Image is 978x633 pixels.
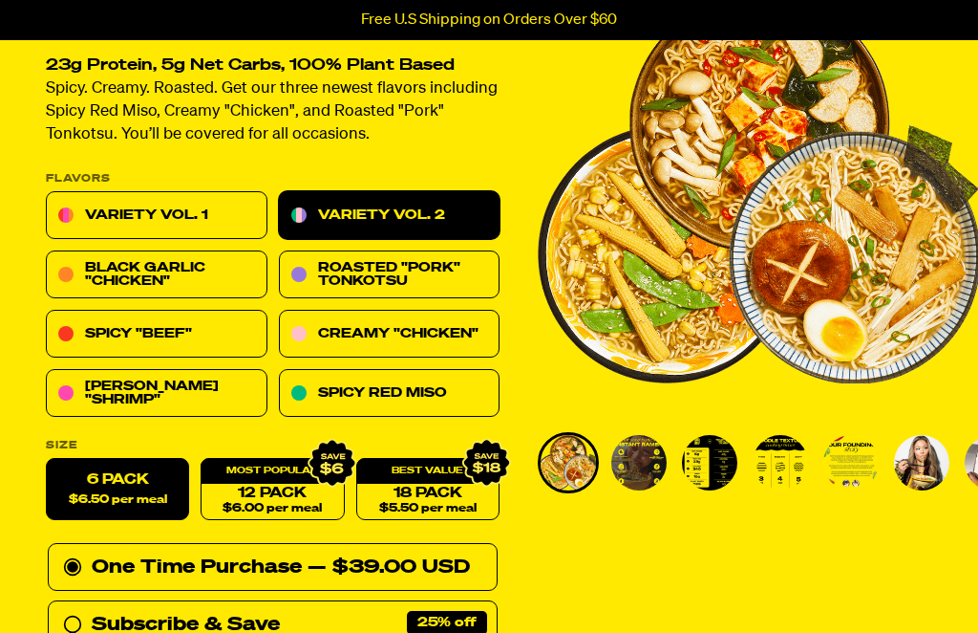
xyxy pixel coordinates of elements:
[69,494,167,507] span: $6.50 per meal
[541,435,596,491] img: Variety Vol. 2
[46,370,267,418] a: [PERSON_NAME] "Shrimp"
[46,311,267,359] a: Spicy "Beef"
[894,435,949,491] img: Variety Vol. 2
[891,432,952,493] li: Go to slide 6
[223,503,322,515] span: $6.00 per meal
[46,78,500,147] p: Spicy. Creamy. Roasted. Get our three newest flavors including Spicy Red Miso, Creamy "Chicken", ...
[308,553,470,583] div: — $39.00 USD
[608,432,670,493] li: Go to slide 2
[46,174,500,185] p: Flavors
[379,503,477,515] span: $5.50 per meal
[753,435,808,491] img: Variety Vol. 2
[279,370,500,418] a: Spicy Red Miso
[750,432,811,493] li: Go to slide 4
[682,435,737,491] img: Variety Vol. 2
[46,58,500,75] h2: 23g Protein, 5g Net Carbs, 100% Plant Based
[538,432,599,493] li: Go to slide 1
[279,192,500,240] a: Variety Vol. 2
[679,432,740,493] li: Go to slide 3
[823,435,879,491] img: Variety Vol. 2
[611,435,667,491] img: Variety Vol. 2
[46,459,189,521] label: 6 Pack
[46,251,267,299] a: Black Garlic "Chicken"
[279,311,500,359] a: Creamy "Chicken"
[361,11,617,29] p: Free U.S Shipping on Orders Over $60
[279,251,500,299] a: Roasted "Pork" Tonkotsu
[46,441,500,451] label: Size
[356,459,500,521] a: 18 Pack$5.50 per meal
[63,553,482,583] div: One Time Purchase
[46,192,267,240] a: Variety Vol. 1
[201,459,344,521] a: 12 Pack$6.00 per meal
[820,432,882,493] li: Go to slide 5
